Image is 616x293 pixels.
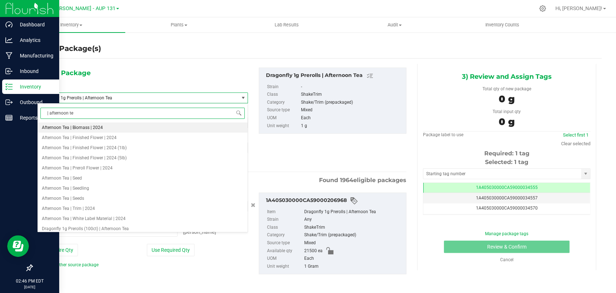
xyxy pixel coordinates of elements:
[13,20,56,29] p: Dashboard
[40,95,228,100] span: Dragonfly 1g Prerolls | Afternoon Tea
[13,36,56,44] p: Analytics
[233,17,341,33] a: Lab Results
[341,17,449,33] a: Audit
[183,229,216,235] span: [PERSON_NAME]
[13,113,56,122] p: Reports
[476,22,529,28] span: Inventory Counts
[267,122,300,130] label: Unit weight
[482,86,531,91] span: Total qty of new package
[304,247,323,255] span: 21500 ea
[301,99,402,107] div: Shake/Trim (prepackaged)
[5,68,13,75] inline-svg: Inbound
[5,21,13,28] inline-svg: Dashboard
[125,17,233,33] a: Plants
[301,91,402,99] div: ShakeTrim
[5,52,13,59] inline-svg: Manufacturing
[32,43,101,54] h4: Create Package(s)
[5,99,13,106] inline-svg: Outbound
[267,255,303,263] label: UOM
[267,263,303,271] label: Unit weight
[476,206,538,211] span: 1A405030000CA59000034570
[538,5,547,12] div: Manage settings
[249,200,258,211] button: Cancel button
[499,116,515,128] span: 0 g
[267,224,303,232] label: Class
[304,208,402,216] div: Dragonfly 1g Prerolls | Afternoon Tea
[423,169,581,179] input: Starting tag number
[493,109,521,114] span: Total input qty
[423,132,463,137] span: Package label to use
[499,93,515,105] span: 0 g
[462,71,551,82] span: 3) Review and Assign Tags
[301,83,402,91] div: -
[265,22,309,28] span: Lab Results
[267,106,300,114] label: Source type
[266,197,402,205] div: 1A405030000CA59000206968
[444,241,569,253] button: Review & Confirm
[485,231,528,236] a: Manage package tags
[267,231,303,239] label: Category
[301,106,402,114] div: Mixed
[5,83,13,90] inline-svg: Inventory
[13,67,56,76] p: Inbound
[5,114,13,121] inline-svg: Reports
[3,278,56,284] p: 02:46 PM EDT
[304,216,402,224] div: Any
[340,177,353,184] span: 1964
[147,244,195,256] button: Use Required Qty
[126,22,233,28] span: Plants
[28,5,115,12] span: Dragonfly [PERSON_NAME] - AUP 131
[304,263,402,271] div: 1 Gram
[266,72,402,80] div: Dragonfly 1g Prerolls | Afternoon Tea
[3,284,56,290] p: [DATE]
[7,235,29,257] iframe: Resource center
[304,239,402,247] div: Mixed
[476,195,538,201] span: 1A405030000CA59000034557
[267,99,300,107] label: Category
[476,185,538,190] span: 1A405030000CA59000034555
[267,91,300,99] label: Class
[13,82,56,91] p: Inventory
[304,224,402,232] div: ShakeTrim
[13,51,56,60] p: Manufacturing
[239,93,248,103] span: select
[13,98,56,107] p: Outbound
[484,150,529,157] span: Required: 1 tag
[267,216,303,224] label: Strain
[37,262,99,267] a: Add another source package
[485,159,528,165] span: Selected: 1 tag
[448,17,556,33] a: Inventory Counts
[5,36,13,44] inline-svg: Analytics
[267,239,303,247] label: Source type
[581,169,590,179] span: select
[267,83,300,91] label: Strain
[17,17,125,33] a: Inventory
[561,141,590,146] a: Clear selected
[304,231,402,239] div: Shake/Trim (prepackaged)
[341,22,448,28] span: Audit
[267,114,300,122] label: UOM
[267,247,303,255] label: Available qty
[563,132,589,138] a: Select first 1
[37,68,91,78] span: 1) New Package
[304,255,402,263] div: Each
[319,176,406,185] span: Found eligible packages
[301,122,402,130] div: 1 g
[555,5,602,11] span: Hi, [PERSON_NAME]!
[500,257,513,262] a: Cancel
[17,22,125,28] span: Inventory
[301,114,402,122] div: Each
[267,208,303,216] label: Item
